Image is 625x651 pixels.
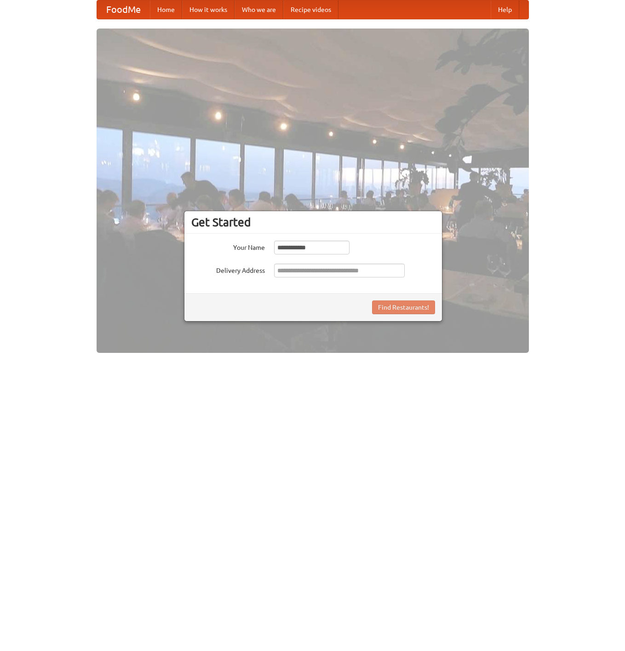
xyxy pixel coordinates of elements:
[372,300,435,314] button: Find Restaurants!
[191,264,265,275] label: Delivery Address
[191,241,265,252] label: Your Name
[97,0,150,19] a: FoodMe
[150,0,182,19] a: Home
[283,0,338,19] a: Recipe videos
[182,0,235,19] a: How it works
[191,215,435,229] h3: Get Started
[235,0,283,19] a: Who we are
[491,0,519,19] a: Help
